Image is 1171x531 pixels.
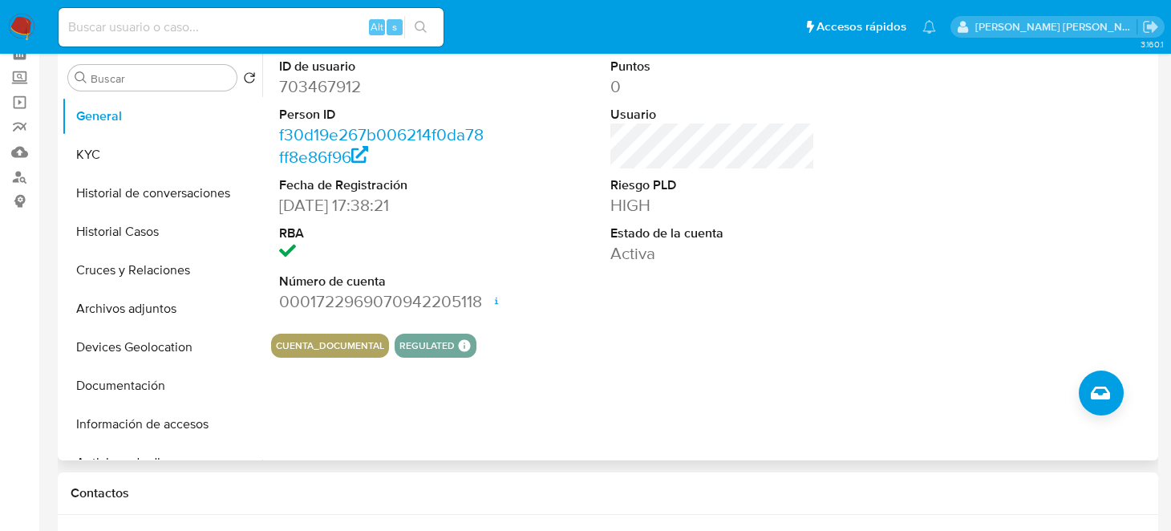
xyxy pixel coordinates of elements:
button: Buscar [75,71,87,84]
button: General [62,97,262,136]
a: Notificaciones [922,20,936,34]
dt: ID de usuario [279,58,484,75]
span: s [392,19,397,34]
dd: 0001722969070942205118 [279,290,484,313]
dt: Puntos [610,58,815,75]
button: Historial Casos [62,213,262,251]
a: f30d19e267b006214f0da78ff8e86f96 [279,123,484,168]
span: Accesos rápidos [816,18,906,35]
dt: Fecha de Registración [279,176,484,194]
dt: Riesgo PLD [610,176,815,194]
button: Historial de conversaciones [62,174,262,213]
dt: Usuario [610,106,815,124]
dt: Estado de la cuenta [610,225,815,242]
dd: 703467912 [279,75,484,98]
button: Información de accesos [62,405,262,444]
dd: HIGH [610,194,815,217]
dt: Person ID [279,106,484,124]
dt: RBA [279,225,484,242]
dd: 0 [610,75,815,98]
h1: Contactos [71,485,1145,501]
button: Volver al orden por defecto [243,71,256,89]
button: search-icon [404,16,437,39]
span: 3.160.1 [1141,38,1163,51]
a: Salir [1142,18,1159,35]
input: Buscar usuario o caso... [59,17,444,38]
input: Buscar [91,71,230,86]
button: Archivos adjuntos [62,290,262,328]
span: Alt [371,19,383,34]
dt: Número de cuenta [279,273,484,290]
button: Anticipos de dinero [62,444,262,482]
p: brenda.morenoreyes@mercadolibre.com.mx [975,19,1137,34]
dd: [DATE] 17:38:21 [279,194,484,217]
dd: Activa [610,242,815,265]
button: Documentación [62,367,262,405]
button: KYC [62,136,262,174]
button: Cruces y Relaciones [62,251,262,290]
button: Devices Geolocation [62,328,262,367]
